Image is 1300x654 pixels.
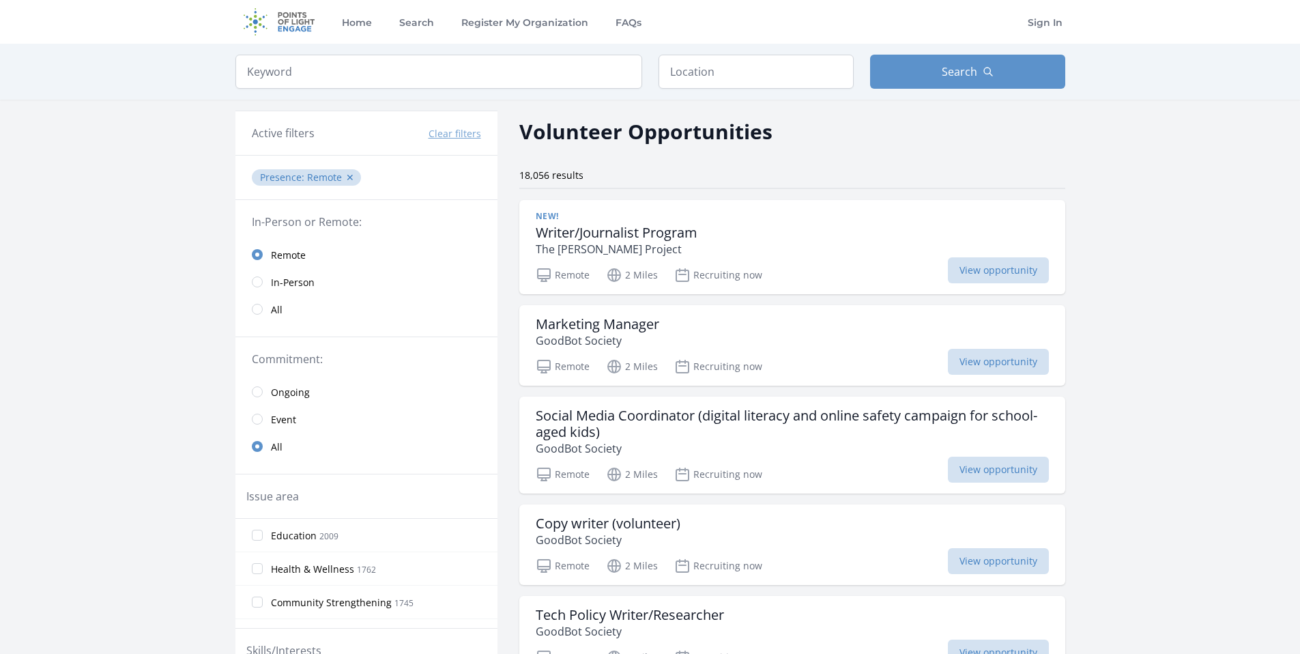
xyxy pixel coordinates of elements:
[674,358,762,375] p: Recruiting now
[519,169,583,182] span: 18,056 results
[260,171,307,184] span: Presence :
[252,214,481,230] legend: In-Person or Remote:
[536,241,697,257] p: The [PERSON_NAME] Project
[252,125,315,141] h3: Active filters
[319,530,338,542] span: 2009
[271,413,296,427] span: Event
[307,171,342,184] span: Remote
[674,558,762,574] p: Recruiting now
[271,440,283,454] span: All
[674,267,762,283] p: Recruiting now
[519,200,1065,294] a: New! Writer/Journalist Program The [PERSON_NAME] Project Remote 2 Miles Recruiting now View oppor...
[948,548,1049,574] span: View opportunity
[536,623,724,640] p: GoodBot Society
[606,358,658,375] p: 2 Miles
[252,597,263,608] input: Community Strengthening 1745
[246,488,299,504] legend: Issue area
[271,303,283,317] span: All
[235,406,497,433] a: Event
[536,267,590,283] p: Remote
[606,466,658,483] p: 2 Miles
[252,530,263,541] input: Education 2009
[942,63,977,80] span: Search
[674,466,762,483] p: Recruiting now
[536,607,724,623] h3: Tech Policy Writer/Researcher
[429,127,481,141] button: Clear filters
[519,305,1065,386] a: Marketing Manager GoodBot Society Remote 2 Miles Recruiting now View opportunity
[271,386,310,399] span: Ongoing
[235,55,642,89] input: Keyword
[536,316,659,332] h3: Marketing Manager
[271,529,317,543] span: Education
[606,267,658,283] p: 2 Miles
[536,211,559,222] span: New!
[252,351,481,367] legend: Commitment:
[394,597,414,609] span: 1745
[235,433,497,460] a: All
[252,563,263,574] input: Health & Wellness 1762
[659,55,854,89] input: Location
[235,296,497,323] a: All
[519,397,1065,494] a: Social Media Coordinator (digital literacy and online safety campaign for school-aged kids) GoodB...
[235,378,497,406] a: Ongoing
[536,332,659,349] p: GoodBot Society
[536,558,590,574] p: Remote
[519,116,772,147] h2: Volunteer Opportunities
[536,532,680,548] p: GoodBot Society
[536,440,1049,457] p: GoodBot Society
[235,241,497,268] a: Remote
[357,564,376,575] span: 1762
[536,515,680,532] h3: Copy writer (volunteer)
[235,268,497,296] a: In-Person
[519,504,1065,585] a: Copy writer (volunteer) GoodBot Society Remote 2 Miles Recruiting now View opportunity
[948,257,1049,283] span: View opportunity
[606,558,658,574] p: 2 Miles
[271,248,306,262] span: Remote
[271,596,392,610] span: Community Strengthening
[948,349,1049,375] span: View opportunity
[346,171,354,184] button: ✕
[271,563,354,576] span: Health & Wellness
[536,358,590,375] p: Remote
[536,408,1049,440] h3: Social Media Coordinator (digital literacy and online safety campaign for school-aged kids)
[870,55,1065,89] button: Search
[271,276,315,289] span: In-Person
[536,466,590,483] p: Remote
[536,225,697,241] h3: Writer/Journalist Program
[948,457,1049,483] span: View opportunity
